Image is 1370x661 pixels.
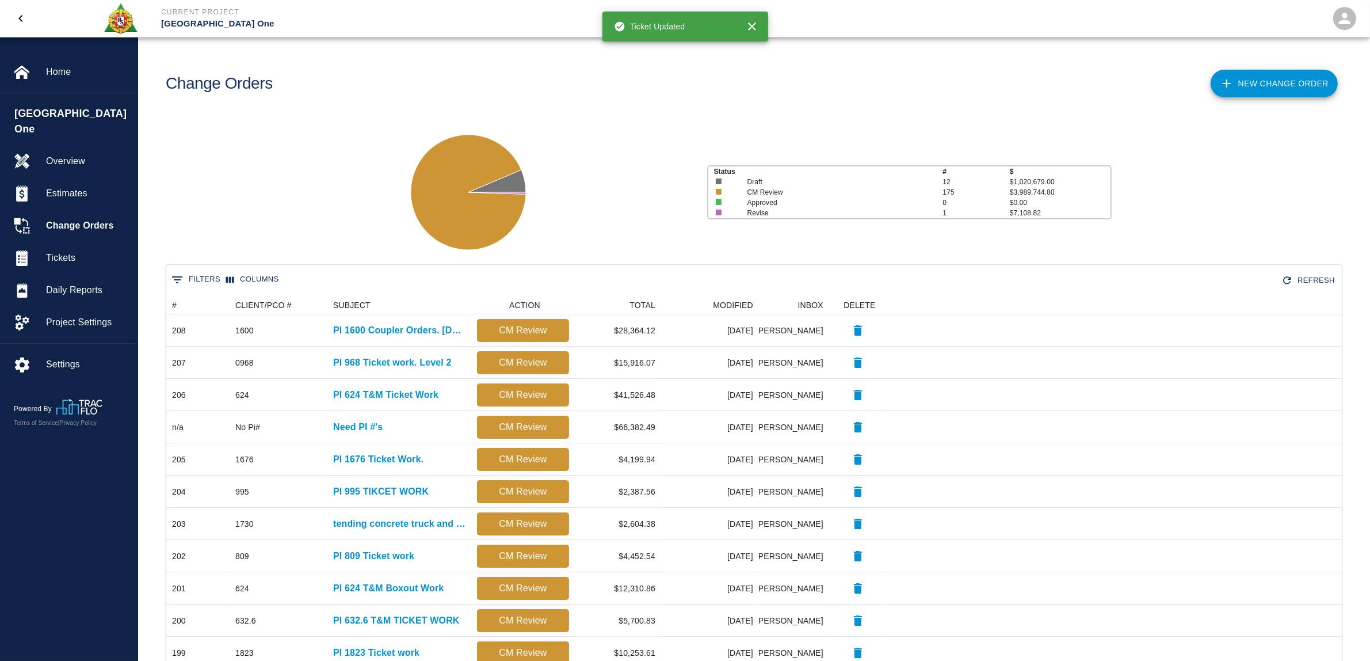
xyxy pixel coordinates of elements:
iframe: Chat Widget [1312,606,1370,661]
p: CM Review [482,388,564,402]
div: $2,604.38 [575,508,661,540]
div: [DATE] [661,572,759,605]
span: Home [46,65,128,79]
div: # [172,296,177,314]
p: 12 [942,177,1009,187]
div: 208 [172,325,186,336]
a: PI 809 Ticket work [333,549,414,563]
div: 203 [172,518,186,530]
div: TOTAL [575,296,661,314]
div: $12,310.86 [575,572,661,605]
div: [DATE] [661,508,759,540]
div: No Pi# [235,421,260,433]
p: PI 624 T&M Ticket Work [333,388,438,402]
div: 1823 [235,647,254,659]
p: 0 [942,197,1009,208]
div: 1676 [235,454,254,465]
p: Revise [747,208,923,218]
p: $ [1010,166,1110,177]
div: 199 [172,647,186,659]
span: Estimates [46,187,128,200]
span: Tickets [46,251,128,265]
p: PI 1823 Ticket work [333,646,419,660]
div: n/a [172,421,184,433]
div: 205 [172,454,186,465]
a: tending concrete truck and mobilizing concrete via buggys and pulling up concrete for HHN4/L1- pu... [333,517,465,531]
div: 624 [235,389,249,401]
div: 200 [172,615,186,626]
a: Privacy Policy [60,420,97,426]
p: PI 1676 Ticket Work. [333,453,423,466]
div: [PERSON_NAME] [759,443,829,476]
div: SUBJECT [333,296,371,314]
img: TracFlo [56,399,102,415]
p: $1,020,679.00 [1010,177,1110,187]
p: Status [714,166,943,177]
p: CM Review [747,187,923,197]
div: MODIFIED [661,296,759,314]
div: ACTION [471,296,575,314]
p: Approved [747,197,923,208]
div: CLIENT/PCO # [235,296,292,314]
a: PI 632.6 T&M TICKET WORK [333,614,460,628]
div: [PERSON_NAME] [759,540,829,572]
span: Project Settings [46,316,128,329]
p: CM Review [482,485,564,499]
p: CM Review [482,582,564,595]
div: [DATE] [661,411,759,443]
p: CM Review [482,549,564,563]
div: [DATE] [661,314,759,347]
div: [PERSON_NAME] [759,476,829,508]
div: Refresh the list [1279,271,1340,291]
div: [PERSON_NAME] [759,379,829,411]
div: 207 [172,357,186,369]
span: Change Orders [46,219,128,233]
p: Need PI #'s [333,420,383,434]
button: open drawer [7,5,35,32]
div: $2,387.56 [575,476,661,508]
p: Current Project [161,7,747,17]
div: [DATE] [661,443,759,476]
div: [PERSON_NAME] [759,347,829,379]
div: $5,700.83 [575,605,661,637]
div: [PERSON_NAME] [759,411,829,443]
div: ACTION [509,296,540,314]
div: [DATE] [661,476,759,508]
p: CM Review [482,614,564,628]
div: $15,916.07 [575,347,661,379]
div: [DATE] [661,347,759,379]
div: 632.6 [235,615,256,626]
p: $3,989,744.80 [1010,187,1110,197]
p: CM Review [482,517,564,531]
div: 206 [172,389,186,401]
div: MODIFIED [713,296,753,314]
div: $4,452.54 [575,540,661,572]
span: | [58,420,60,426]
button: Select columns [223,271,282,288]
p: [GEOGRAPHIC_DATA] One [161,17,747,31]
div: 624 [235,583,249,594]
p: CM Review [482,324,564,337]
a: New Change Order [1211,70,1338,97]
div: SUBJECT [327,296,471,314]
div: TOTAL [629,296,655,314]
div: 809 [235,550,249,562]
p: PI 1600 Coupler Orders. [DATE], [DATE] & [DATE]. [333,324,465,337]
a: Terms of Service [14,420,58,426]
span: Settings [46,358,128,371]
a: PI 624 T&M Boxout Work [333,582,444,595]
button: Show filters [169,271,223,289]
div: $4,199.94 [575,443,661,476]
div: [DATE] [661,379,759,411]
p: PI 995 TIKCET WORK [333,485,429,499]
p: CM Review [482,646,564,660]
div: 202 [172,550,186,562]
div: 1600 [235,325,254,336]
div: 1730 [235,518,254,530]
div: [DATE] [661,540,759,572]
div: 201 [172,583,186,594]
div: [PERSON_NAME] [759,572,829,605]
h1: Change Orders [166,74,273,93]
